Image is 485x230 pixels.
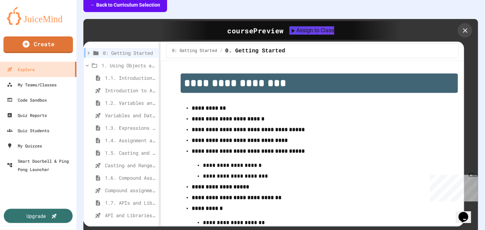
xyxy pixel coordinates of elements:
span: Variables and Data Types - Quiz [105,112,156,119]
span: Compound assignment operators - Quiz [105,187,156,194]
span: 0. Getting Started [225,47,285,55]
div: Smart Doorbell & Ping Pong Launcher [7,157,74,173]
span: Casting and Ranges of variables - Quiz [105,162,156,169]
button: Assign to Class [289,26,334,35]
span: 1.1. Introduction to Algorithms, Programming, and Compilers [105,74,156,82]
span: 1. Using Objects and Methods [101,62,156,69]
span: 1.7. APIs and Libraries [105,199,156,206]
span: 0: Getting Started [103,49,156,57]
div: Upgrade [27,212,46,220]
span: API and Libraries - Topic 1.7 [105,212,156,219]
div: My Quizzes [7,142,42,150]
span: 0: Getting Started [172,48,217,54]
span: 1.5. Casting and Ranges of Values [105,149,156,156]
div: Explore [7,65,35,74]
div: Chat with us now!Close [3,3,48,44]
img: logo-orange.svg [7,7,69,25]
div: Quiz Reports [7,111,47,119]
span: / [220,48,222,54]
span: 1.2. Variables and Data Types [105,99,156,107]
div: Code Sandbox [7,96,47,104]
div: course Preview [227,25,284,36]
span: 1.3. Expressions and Output [New] [105,124,156,131]
a: Create [3,36,73,53]
span: 1.4. Assignment and Input [105,137,156,144]
span: 1.6. Compound Assignment Operators [105,174,156,181]
div: My Teams/Classes [7,80,57,89]
span: Introduction to Algorithms, Programming, and Compilers [105,87,156,94]
iframe: chat widget [427,172,478,202]
div: Quiz Students [7,126,49,135]
iframe: chat widget [456,202,478,223]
